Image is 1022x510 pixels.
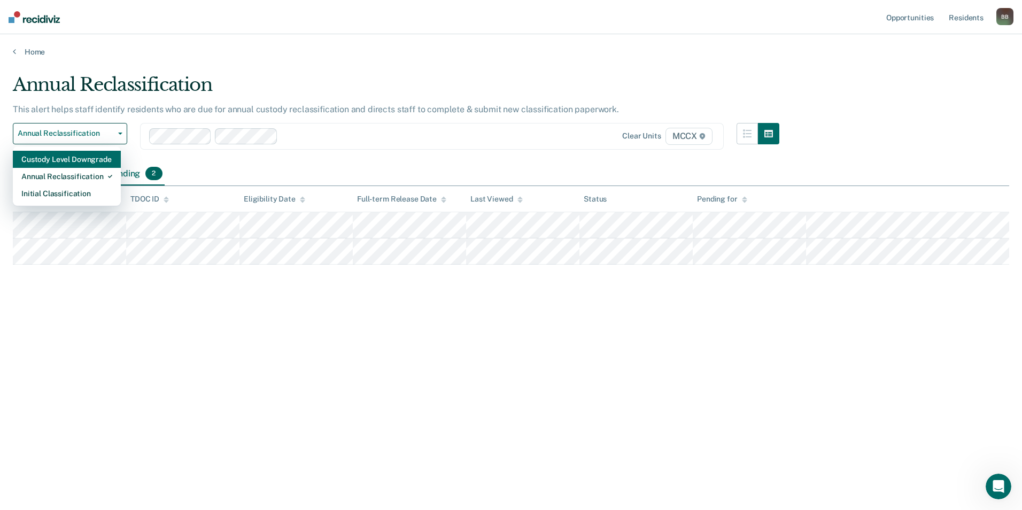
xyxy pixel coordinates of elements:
[13,104,619,114] p: This alert helps staff identify residents who are due for annual custody reclassification and dir...
[18,129,114,138] span: Annual Reclassification
[357,195,446,204] div: Full-term Release Date
[9,11,60,23] img: Recidiviz
[622,132,661,141] div: Clear units
[21,168,112,185] div: Annual Reclassification
[996,8,1013,25] button: BB
[986,474,1011,499] iframe: Intercom live chat
[106,163,164,186] div: Pending2
[665,128,713,145] span: MCCX
[584,195,607,204] div: Status
[21,151,112,168] div: Custody Level Downgrade
[13,74,779,104] div: Annual Reclassification
[13,123,127,144] button: Annual Reclassification
[13,47,1009,57] a: Home
[996,8,1013,25] div: B B
[244,195,305,204] div: Eligibility Date
[697,195,747,204] div: Pending for
[130,195,169,204] div: TDOC ID
[145,167,162,181] span: 2
[470,195,522,204] div: Last Viewed
[21,185,112,202] div: Initial Classification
